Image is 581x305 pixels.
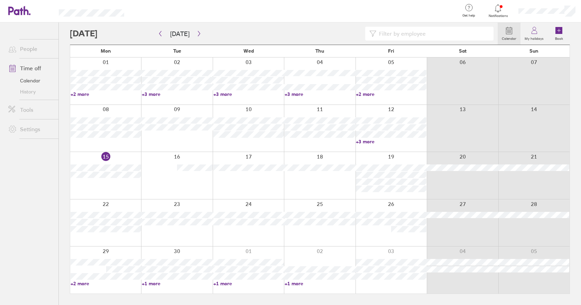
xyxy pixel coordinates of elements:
a: +1 more [285,280,355,287]
span: Sat [459,48,467,54]
label: My holidays [520,35,548,41]
label: Book [551,35,567,41]
a: Tools [3,103,58,117]
a: Settings [3,122,58,136]
a: History [3,86,58,97]
a: +2 more [356,91,426,97]
a: Calendar [3,75,58,86]
a: Time off [3,61,58,75]
span: Get help [458,14,480,18]
a: +2 more [71,280,141,287]
a: +1 more [213,280,284,287]
a: Book [548,23,570,45]
label: Calendar [498,35,520,41]
a: +3 more [285,91,355,97]
a: +3 more [213,91,284,97]
span: Tue [173,48,181,54]
a: +3 more [356,138,426,145]
a: My holidays [520,23,548,45]
a: Calendar [498,23,520,45]
a: +1 more [142,280,212,287]
a: +3 more [142,91,212,97]
span: Wed [243,48,254,54]
span: Notifications [487,14,509,18]
button: [DATE] [165,28,195,39]
span: Mon [101,48,111,54]
a: Notifications [487,3,509,18]
span: Sun [529,48,538,54]
span: Fri [388,48,394,54]
a: People [3,42,58,56]
a: +2 more [71,91,141,97]
input: Filter by employee [376,27,489,40]
span: Thu [315,48,324,54]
